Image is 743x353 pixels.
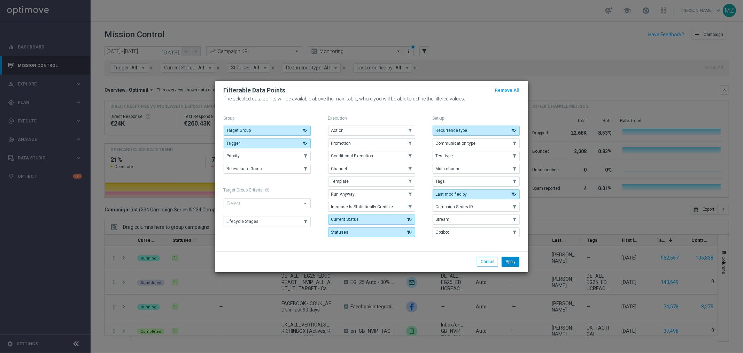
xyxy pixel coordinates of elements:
span: Last modified by [436,192,467,197]
span: Statuses [331,230,349,235]
button: Campaign Series ID [433,202,520,212]
span: Conditional Execution [331,153,373,158]
button: Apply [502,257,519,266]
span: Communication type [436,141,476,146]
span: Stream [436,217,450,222]
span: Lifecycle Stages [227,219,259,224]
span: Campaign Series ID [436,204,473,209]
span: Increase Is Statistically Credible [331,204,393,209]
span: Promotion [331,141,351,146]
button: Priority [224,151,311,161]
span: Trigger [227,141,240,146]
span: Channel [331,166,347,171]
span: Re-evaluate Group [227,166,262,171]
p: Execution [328,115,415,121]
span: Run Anyway [331,192,355,197]
button: Tags [433,176,520,186]
button: Stream [433,215,520,224]
button: Test type [433,151,520,161]
button: Run Anyway [328,189,415,199]
button: Cancel [477,257,498,266]
button: Action [328,126,415,135]
span: Current Status [331,217,359,222]
span: Template [331,179,349,184]
button: Trigger [224,138,311,148]
span: Test type [436,153,453,158]
span: Multi-channel [436,166,462,171]
span: Target Group [227,128,251,133]
button: Remove All [495,87,520,94]
span: Recurrence type [436,128,467,133]
button: Increase Is Statistically Credible [328,202,415,212]
button: Channel [328,164,415,174]
button: Promotion [328,138,415,148]
button: Communication type [433,138,520,148]
button: Multi-channel [433,164,520,174]
span: Optibot [436,230,449,235]
button: Optibot [433,227,520,237]
button: Statuses [328,227,415,237]
button: Recurrence type [433,126,520,135]
h1: Target Group Criteria [224,188,311,193]
h2: Filterable Data Points [224,86,286,95]
span: Priority [227,153,240,158]
button: Current Status [328,215,415,224]
button: Target Group [224,126,311,135]
button: Template [328,176,415,186]
button: Re-evaluate Group [224,164,311,174]
p: Set-up [433,115,520,121]
p: The selected data points will be available above the main table, where you will be able to define... [224,96,520,102]
button: Conditional Execution [328,151,415,161]
span: Action [331,128,344,133]
p: Group [224,115,311,121]
button: Last modified by [433,189,520,199]
span: Tags [436,179,445,184]
span: help_outline [265,188,270,193]
button: Lifecycle Stages [224,217,311,226]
